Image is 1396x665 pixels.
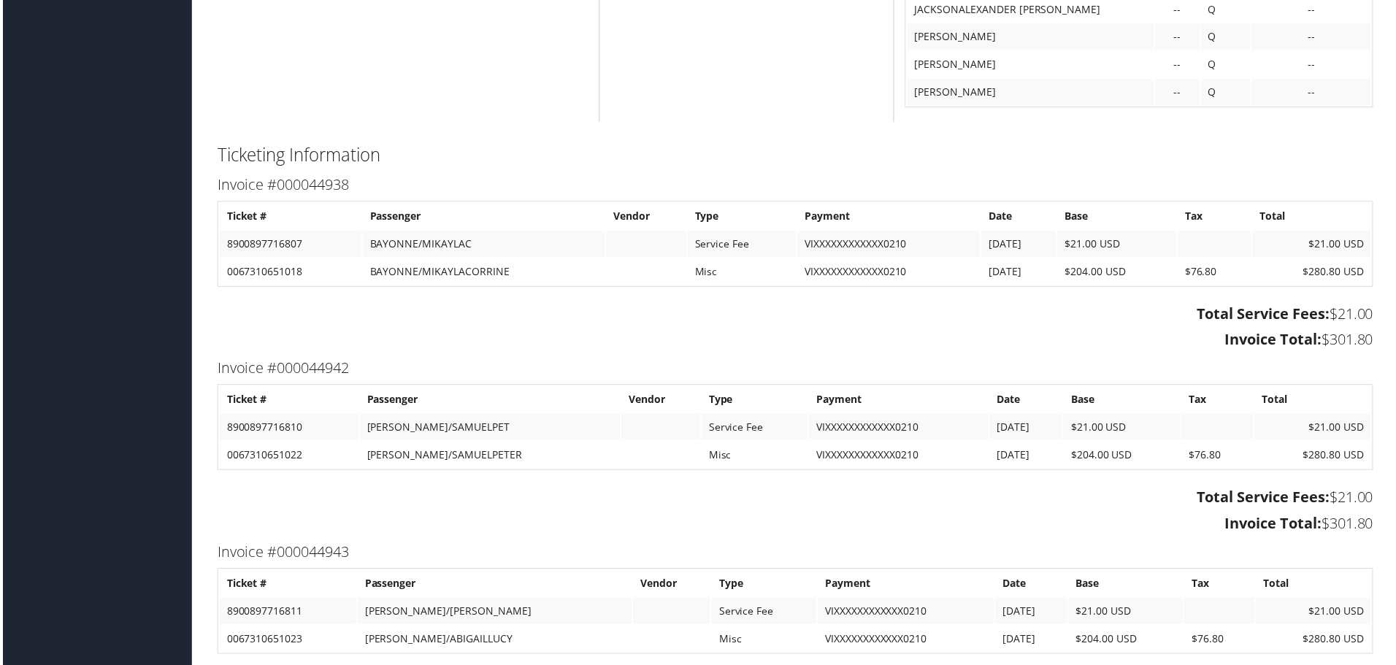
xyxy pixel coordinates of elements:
th: Payment [818,573,995,599]
td: $204.00 USD [1070,629,1186,655]
th: Base [1070,573,1186,599]
th: Payment [798,204,981,231]
td: [DATE] [997,629,1068,655]
th: Type [702,388,808,415]
th: Base [1065,388,1182,415]
td: VIXXXXXXXXXXXX0210 [810,444,989,470]
div: -- [1165,58,1194,72]
td: [PERSON_NAME] [908,52,1156,78]
h3: $21.00 [215,305,1376,326]
td: Q [1203,52,1252,78]
td: VIXXXXXXXXXXXX0210 [818,601,995,627]
td: Q [1203,80,1252,106]
strong: Total Service Fees: [1199,305,1332,325]
th: Vendor [633,573,710,599]
th: Ticket # [218,388,357,415]
div: -- [1262,86,1367,99]
div: -- [1165,31,1194,44]
td: 8900897716807 [218,232,360,258]
td: BAYONNE/MIKAYLACORRINE [361,260,605,286]
strong: Invoice Total: [1227,516,1324,536]
td: [DATE] [997,601,1068,627]
td: $76.80 [1186,629,1257,655]
th: Tax [1180,204,1254,231]
th: Date [997,573,1068,599]
td: Q [1203,24,1252,50]
td: $280.80 USD [1259,629,1374,655]
th: Type [688,204,797,231]
th: Total [1259,573,1374,599]
td: Misc [712,629,817,655]
th: Tax [1186,573,1257,599]
h2: Ticketing Information [215,143,1376,168]
th: Total [1255,204,1374,231]
td: VIXXXXXXXXXXXX0210 [810,416,989,442]
th: Base [1059,204,1178,231]
th: Passenger [361,204,605,231]
th: Date [991,388,1064,415]
td: Misc [702,444,808,470]
td: [DATE] [991,444,1064,470]
strong: Invoice Total: [1227,331,1324,351]
td: $204.00 USD [1059,260,1178,286]
th: Ticket # [218,573,355,599]
strong: Total Service Fees: [1199,490,1332,510]
td: $21.00 USD [1059,232,1178,258]
h3: Invoice #000044942 [215,360,1376,380]
td: $280.80 USD [1255,260,1374,286]
th: Passenger [356,573,632,599]
td: $204.00 USD [1065,444,1182,470]
div: -- [1262,58,1367,72]
td: $21.00 USD [1257,416,1374,442]
td: 0067310651022 [218,444,357,470]
td: 0067310651023 [218,629,355,655]
td: [DATE] [983,232,1057,258]
td: Service Fee [702,416,808,442]
h3: $21.00 [215,490,1376,510]
th: Passenger [358,388,621,415]
td: VIXXXXXXXXXXXX0210 [798,260,981,286]
td: [PERSON_NAME] [908,80,1156,106]
div: -- [1262,3,1367,16]
th: Vendor [606,204,686,231]
th: Type [712,573,817,599]
th: Date [983,204,1057,231]
td: $21.00 USD [1259,601,1374,627]
h3: Invoice #000044938 [215,176,1376,196]
td: BAYONNE/MIKAYLAC [361,232,605,258]
td: 8900897716810 [218,416,357,442]
th: Ticket # [218,204,360,231]
td: [PERSON_NAME]/SAMUELPET [358,416,621,442]
td: [PERSON_NAME] [908,24,1156,50]
td: $280.80 USD [1257,444,1374,470]
td: $21.00 USD [1255,232,1374,258]
td: VIXXXXXXXXXXXX0210 [798,232,981,258]
td: [PERSON_NAME]/SAMUELPETER [358,444,621,470]
td: [PERSON_NAME]/ABIGAILLUCY [356,629,632,655]
div: -- [1165,86,1194,99]
td: Service Fee [712,601,817,627]
td: 8900897716811 [218,601,355,627]
th: Vendor [621,388,700,415]
h3: $301.80 [215,331,1376,352]
div: -- [1262,31,1367,44]
td: Misc [688,260,797,286]
th: Tax [1184,388,1255,415]
td: 0067310651018 [218,260,360,286]
td: $76.80 [1180,260,1254,286]
td: VIXXXXXXXXXXXX0210 [818,629,995,655]
td: $21.00 USD [1070,601,1186,627]
th: Payment [810,388,989,415]
td: Service Fee [688,232,797,258]
td: $76.80 [1184,444,1255,470]
th: Total [1257,388,1374,415]
h3: $301.80 [215,516,1376,537]
div: -- [1165,3,1194,16]
td: [DATE] [991,416,1064,442]
td: [PERSON_NAME]/[PERSON_NAME] [356,601,632,627]
td: $21.00 USD [1065,416,1182,442]
td: [DATE] [983,260,1057,286]
h3: Invoice #000044943 [215,545,1376,565]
